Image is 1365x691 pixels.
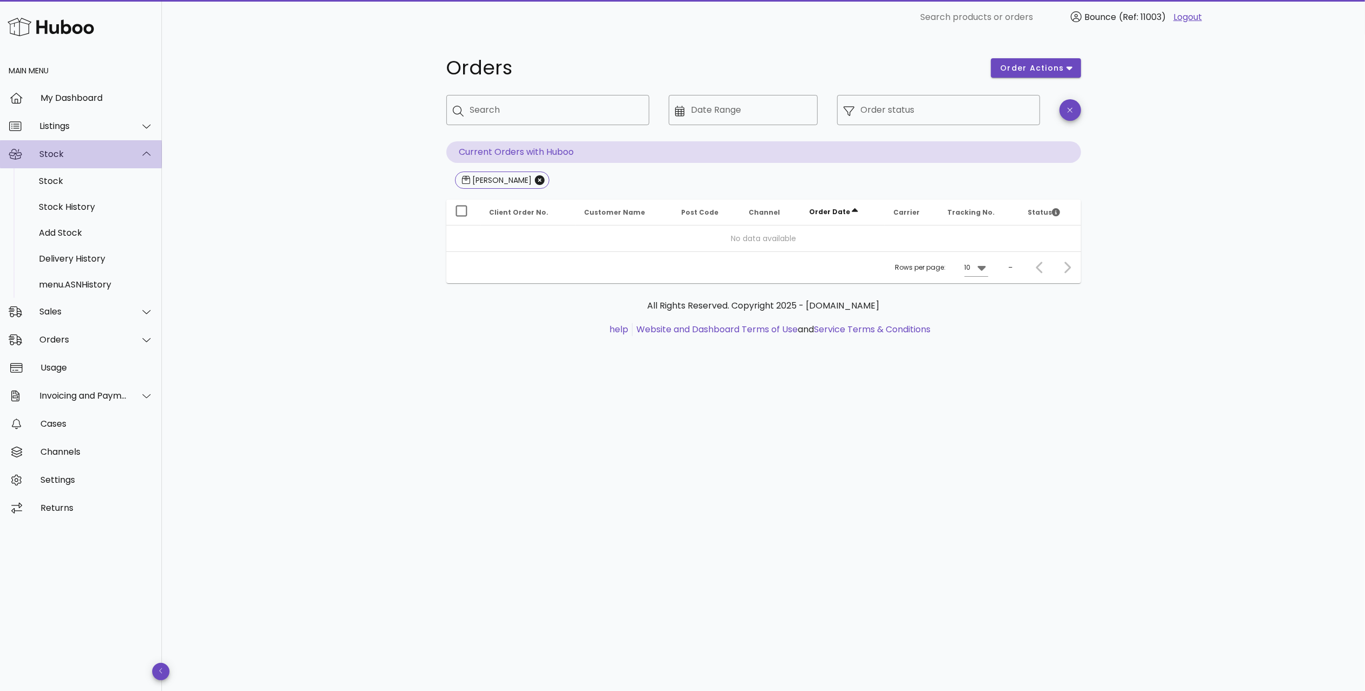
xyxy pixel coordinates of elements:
span: (Ref: 11003) [1119,11,1166,23]
span: Bounce [1084,11,1116,23]
th: Client Order No. [481,200,576,225]
th: Carrier [885,200,939,225]
span: Client Order No. [490,208,549,217]
span: Carrier [893,208,920,217]
a: Service Terms & Conditions [814,323,931,336]
div: Invoicing and Payments [39,391,127,401]
div: Stock [39,149,127,159]
div: [PERSON_NAME] [470,175,532,186]
th: Status [1019,200,1081,225]
div: Stock [39,176,153,186]
div: Settings [40,475,153,485]
div: Returns [40,503,153,513]
span: order actions [1000,63,1064,74]
div: Delivery History [39,254,153,264]
th: Post Code [673,200,740,225]
div: Add Stock [39,228,153,238]
span: Order Date [809,207,850,216]
span: Tracking No. [948,208,995,217]
button: order actions [991,58,1081,78]
div: Cases [40,419,153,429]
h1: Orders [446,58,979,78]
p: All Rights Reserved. Copyright 2025 - [DOMAIN_NAME] [455,299,1072,312]
div: – [1009,263,1013,272]
div: Sales [39,306,127,317]
p: Current Orders with Huboo [446,141,1081,163]
a: Logout [1173,11,1202,24]
div: Stock History [39,202,153,212]
li: and [633,323,931,336]
div: Listings [39,121,127,131]
div: Usage [40,362,153,373]
div: Channels [40,447,153,457]
span: Customer Name [585,208,646,217]
div: 10Rows per page: [965,259,988,276]
div: Orders [39,334,127,345]
th: Tracking No. [939,200,1020,225]
span: Post Code [681,208,718,217]
div: Rows per page: [895,252,988,283]
th: Order Date: Sorted ascending. Activate to sort descending. [800,200,885,225]
button: Close [535,175,545,185]
div: menu.ASNHistory [39,279,153,290]
a: Website and Dashboard Terms of Use [636,323,798,336]
span: Channel [749,208,780,217]
div: My Dashboard [40,93,153,103]
td: No data available [446,225,1081,251]
th: Channel [740,200,800,225]
span: Status [1028,208,1060,217]
img: Huboo Logo [8,15,94,38]
a: help [609,323,628,336]
div: 10 [965,263,971,272]
th: Customer Name [576,200,673,225]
